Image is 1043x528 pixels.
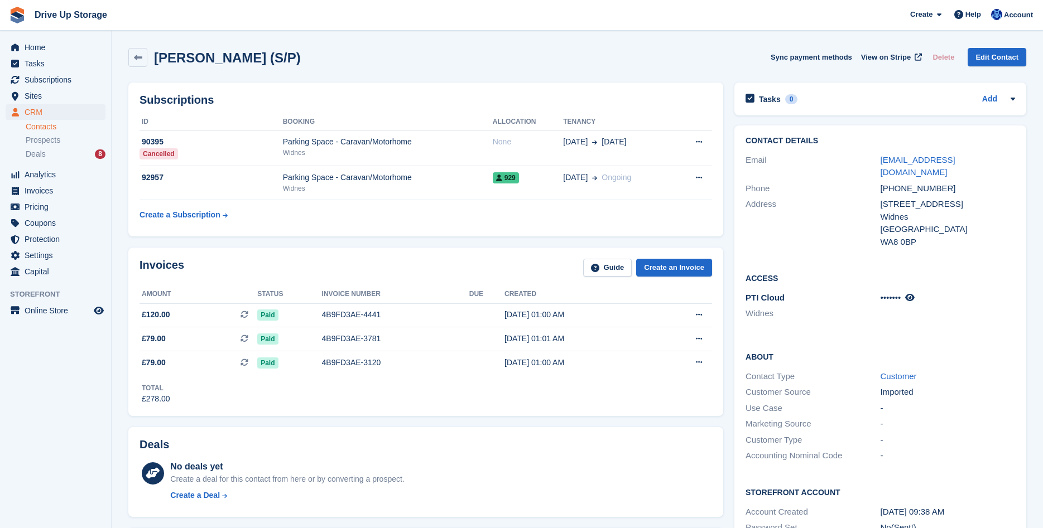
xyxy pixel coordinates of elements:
div: 92957 [140,172,283,183]
a: Create a Subscription [140,205,228,225]
a: Create an Invoice [636,259,712,277]
div: Total [142,383,170,393]
h2: Access [746,272,1015,283]
h2: Subscriptions [140,94,712,106]
div: - [881,418,1015,430]
h2: Storefront Account [746,486,1015,497]
span: [DATE] [563,172,588,183]
th: Invoice number [322,285,469,303]
img: Widnes Team [991,9,1002,20]
a: menu [6,248,105,263]
div: [PHONE_NUMBER] [881,182,1015,195]
span: Online Store [25,303,92,318]
div: 4B9FD3AE-3781 [322,333,469,345]
a: Deals 8 [26,148,105,160]
span: Ongoing [602,173,631,182]
span: Prospects [26,135,60,146]
h2: Deals [140,438,169,451]
div: Accounting Nominal Code [746,449,880,462]
a: Contacts [26,122,105,132]
div: Address [746,198,880,248]
div: £278.00 [142,393,170,405]
div: 4B9FD3AE-3120 [322,357,469,369]
span: Pricing [25,199,92,215]
div: [DATE] 01:00 AM [504,357,653,369]
h2: About [746,351,1015,362]
th: Due [469,285,504,303]
div: Marketing Source [746,418,880,430]
span: Tasks [25,56,92,71]
span: [DATE] [563,136,588,148]
div: Account Created [746,506,880,519]
div: Customer Source [746,386,880,399]
a: menu [6,183,105,198]
a: Add [982,93,997,106]
div: [DATE] 01:00 AM [504,309,653,321]
div: [STREET_ADDRESS] [881,198,1015,211]
div: 90395 [140,136,283,148]
span: £120.00 [142,309,170,321]
span: Paid [257,357,278,369]
span: £79.00 [142,357,166,369]
div: Imported [881,386,1015,399]
div: 8 [95,149,105,159]
th: Created [504,285,653,303]
a: menu [6,56,105,71]
button: Sync payment methods [771,48,852,66]
div: Contact Type [746,370,880,383]
span: Invoices [25,183,92,198]
h2: Tasks [759,94,781,104]
span: Storefront [10,289,111,300]
li: Widnes [746,307,880,320]
span: [DATE] [602,136,626,148]
a: menu [6,231,105,247]
span: Sites [25,88,92,104]
div: Parking Space - Caravan/Motorhome [283,136,493,148]
span: Home [25,40,92,55]
div: Widnes [881,211,1015,224]
div: Create a Deal [170,490,220,501]
div: [DATE] 01:01 AM [504,333,653,345]
a: menu [6,104,105,120]
th: Status [257,285,321,303]
div: Phone [746,182,880,195]
a: Prospects [26,134,105,146]
th: Booking [283,113,493,131]
div: Use Case [746,402,880,415]
span: Help [965,9,981,20]
div: 4B9FD3AE-4441 [322,309,469,321]
a: View on Stripe [857,48,924,66]
div: 0 [785,94,798,104]
span: Analytics [25,167,92,182]
span: £79.00 [142,333,166,345]
a: menu [6,264,105,279]
div: [GEOGRAPHIC_DATA] [881,223,1015,236]
div: Widnes [283,148,493,158]
h2: Contact Details [746,137,1015,146]
span: CRM [25,104,92,120]
span: View on Stripe [861,52,911,63]
span: 929 [493,172,519,183]
a: Drive Up Storage [30,6,112,24]
div: - [881,434,1015,447]
span: Paid [257,309,278,321]
h2: [PERSON_NAME] (S/P) [154,50,301,65]
div: None [493,136,564,148]
h2: Invoices [140,259,184,277]
th: ID [140,113,283,131]
button: Delete [928,48,959,66]
a: Guide [583,259,632,277]
a: menu [6,199,105,215]
span: Create [910,9,933,20]
div: Widnes [283,183,493,193]
div: - [881,449,1015,462]
span: Subscriptions [25,72,92,88]
span: Account [1004,9,1033,21]
div: Parking Space - Caravan/Motorhome [283,172,493,183]
th: Allocation [493,113,564,131]
div: Customer Type [746,434,880,447]
div: Email [746,154,880,179]
span: Settings [25,248,92,263]
a: menu [6,215,105,231]
div: Create a Subscription [140,209,220,221]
